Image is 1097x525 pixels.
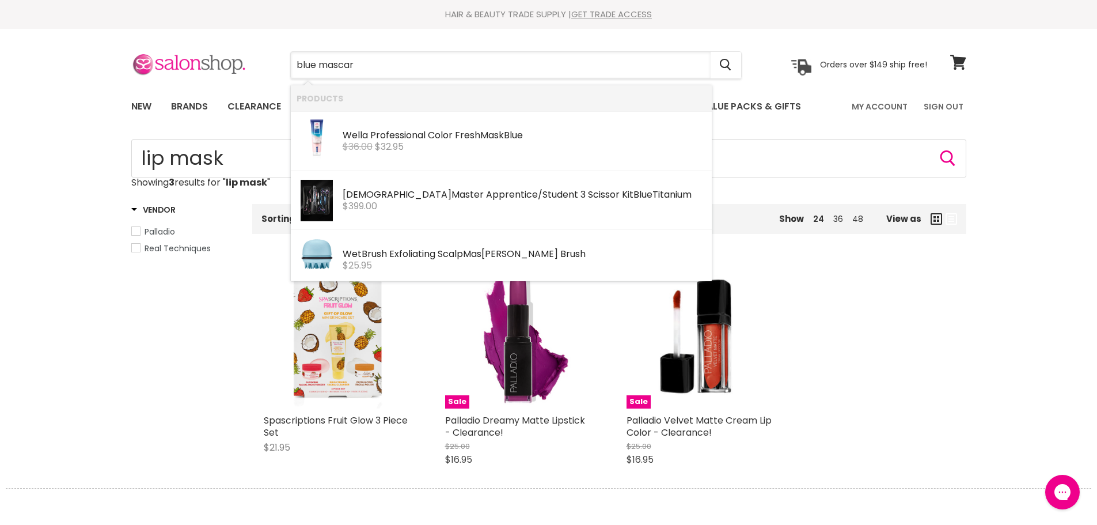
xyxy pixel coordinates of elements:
[226,176,267,189] strong: lip mask
[123,95,160,119] a: New
[291,85,712,111] li: Products
[291,52,711,78] input: Search
[131,204,176,216] h3: Vendor
[445,395,469,409] span: Sale
[852,213,863,225] a: 48
[131,177,966,188] p: Showing results for " "
[779,213,804,225] span: Show
[451,188,470,201] b: Mas
[571,8,652,20] a: GET TRADE ACCESS
[627,262,773,409] a: Palladio Velvet Matte Cream Lip Color - Clearance!Sale
[117,9,981,20] div: HAIR & BEAUTY TRADE SUPPLY |
[375,140,404,153] span: $32.95
[343,190,706,202] div: [DEMOGRAPHIC_DATA] ter Apprentice/Student 3 Scissor Kit Titanium
[445,441,470,452] span: $25.00
[845,95,914,119] a: My Account
[131,242,238,255] a: Real Techniques
[305,117,329,165] img: JPG_LowRes-Color-Fresh-Mask_Launch_Packshot_Blue_200x.jpg
[343,259,372,272] span: $25.95
[445,414,585,439] a: Palladio Dreamy Matte Lipstick - Clearance!
[301,176,333,225] img: SK3B_Scissor-Kit-Blue-1_200x.jpg
[627,453,654,466] span: $16.95
[692,95,810,119] a: Value Packs & Gifts
[297,236,337,276] img: 104112_200x.jpg
[123,90,828,123] ul: Main menu
[145,226,175,237] span: Palladio
[504,129,523,142] b: Blue
[833,213,843,225] a: 36
[264,262,411,409] a: Spascriptions Fruit Glow 3 Piece Set
[291,230,712,281] li: Products: WetBrush Exfoliating Scalp Massager Brush
[291,111,712,171] li: Products: Wella Professional Color Fresh Mask Blue
[445,453,472,466] span: $16.95
[480,129,499,142] b: Mas
[288,262,386,409] img: Spascriptions Fruit Glow 3 Piece Set
[343,249,706,261] div: WetBrush Exfoliating Scalp [PERSON_NAME] Brush
[939,149,957,168] button: Search
[343,140,373,153] s: $36.00
[820,59,927,70] p: Orders over $149 ship free!
[131,139,966,177] input: Search
[711,52,741,78] button: Search
[627,395,651,409] span: Sale
[169,176,174,189] strong: 3
[627,414,772,439] a: Palladio Velvet Matte Cream Lip Color - Clearance!
[463,247,481,260] b: Mas
[627,441,651,452] span: $25.00
[117,90,981,123] nav: Main
[651,262,749,409] img: Palladio Velvet Matte Cream Lip Color - Clearance!
[291,171,712,230] li: Products: Zen Master Apprentice/Student 3 Scissor Kit Blue Titanium
[886,214,921,224] span: View as
[1039,471,1085,513] iframe: Gorgias live chat messenger
[264,441,290,454] span: $21.95
[445,262,592,409] a: Palladio Dreamy Matte Lipstick - Clearance!Sale
[343,130,706,142] div: Wella Professional Color Fresh k
[445,262,592,409] img: Palladio Dreamy Matte Lipstick - Clearance!
[633,188,652,201] b: Blue
[917,95,970,119] a: Sign Out
[131,139,966,177] form: Product
[162,95,217,119] a: Brands
[343,199,377,213] span: $399.00
[219,95,290,119] a: Clearance
[261,214,295,224] label: Sorting
[264,414,408,439] a: Spascriptions Fruit Glow 3 Piece Set
[290,51,742,79] form: Product
[131,225,238,238] a: Palladio
[145,243,211,254] span: Real Techniques
[813,213,824,225] a: 24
